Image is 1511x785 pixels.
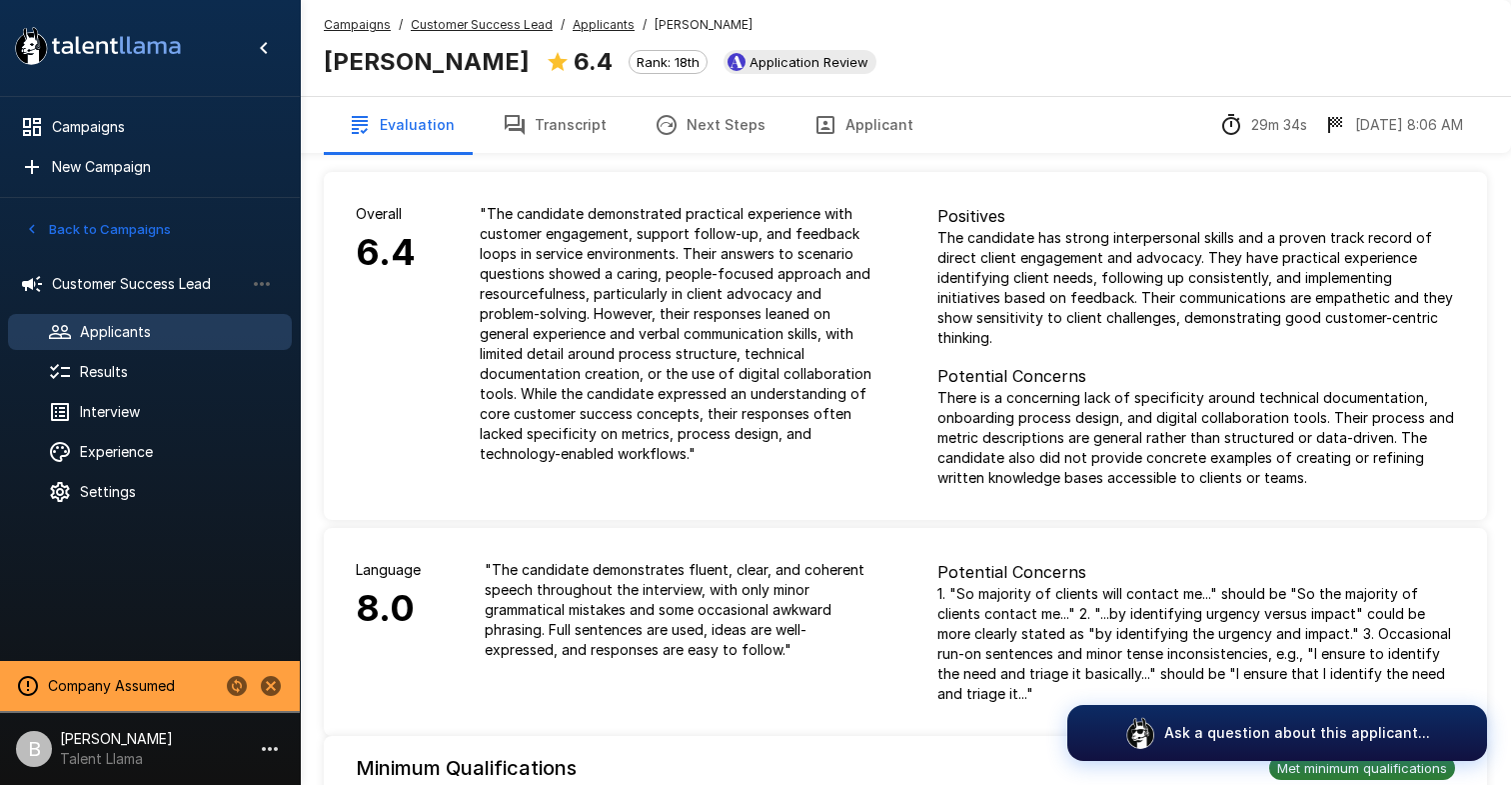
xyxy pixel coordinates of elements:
[937,584,1455,704] p: 1. "So majority of clients will contact me..." should be "So the majority of clients contact me.....
[356,560,421,580] p: Language
[411,17,553,32] u: Customer Success Lead
[480,204,873,464] p: " The candidate demonstrated practical experience with customer engagement, support follow-up, an...
[399,15,403,35] span: /
[479,97,631,153] button: Transcript
[356,580,421,638] h6: 8.0
[356,752,577,784] h6: Minimum Qualifications
[728,53,746,71] img: ashbyhq_logo.jpeg
[655,15,753,35] span: [PERSON_NAME]
[1251,115,1307,135] p: 29m 34s
[937,560,1455,584] p: Potential Concerns
[937,364,1455,388] p: Potential Concerns
[1269,760,1455,776] span: Met minimum qualifications
[356,224,416,282] h6: 6.4
[574,47,613,76] b: 6.4
[485,560,873,660] p: " The candidate demonstrates fluent, clear, and coherent speech throughout the interview, with on...
[937,388,1455,488] p: There is a concerning lack of specificity around technical documentation, onboarding process desi...
[1355,115,1463,135] p: [DATE] 8:06 AM
[356,204,416,224] p: Overall
[630,54,707,70] span: Rank: 18th
[324,97,479,153] button: Evaluation
[573,17,635,32] u: Applicants
[1164,723,1430,743] p: Ask a question about this applicant...
[324,17,391,32] u: Campaigns
[742,54,876,70] span: Application Review
[1067,705,1487,761] button: Ask a question about this applicant...
[1323,113,1463,137] div: The date and time when the interview was completed
[724,50,876,74] div: View profile in Ashby
[937,228,1455,348] p: The candidate has strong interpersonal skills and a proven track record of direct client engageme...
[1124,717,1156,749] img: logo_glasses@2x.png
[643,15,647,35] span: /
[631,97,789,153] button: Next Steps
[789,97,937,153] button: Applicant
[937,204,1455,228] p: Positives
[561,15,565,35] span: /
[324,47,530,76] b: [PERSON_NAME]
[1219,113,1307,137] div: The time between starting and completing the interview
